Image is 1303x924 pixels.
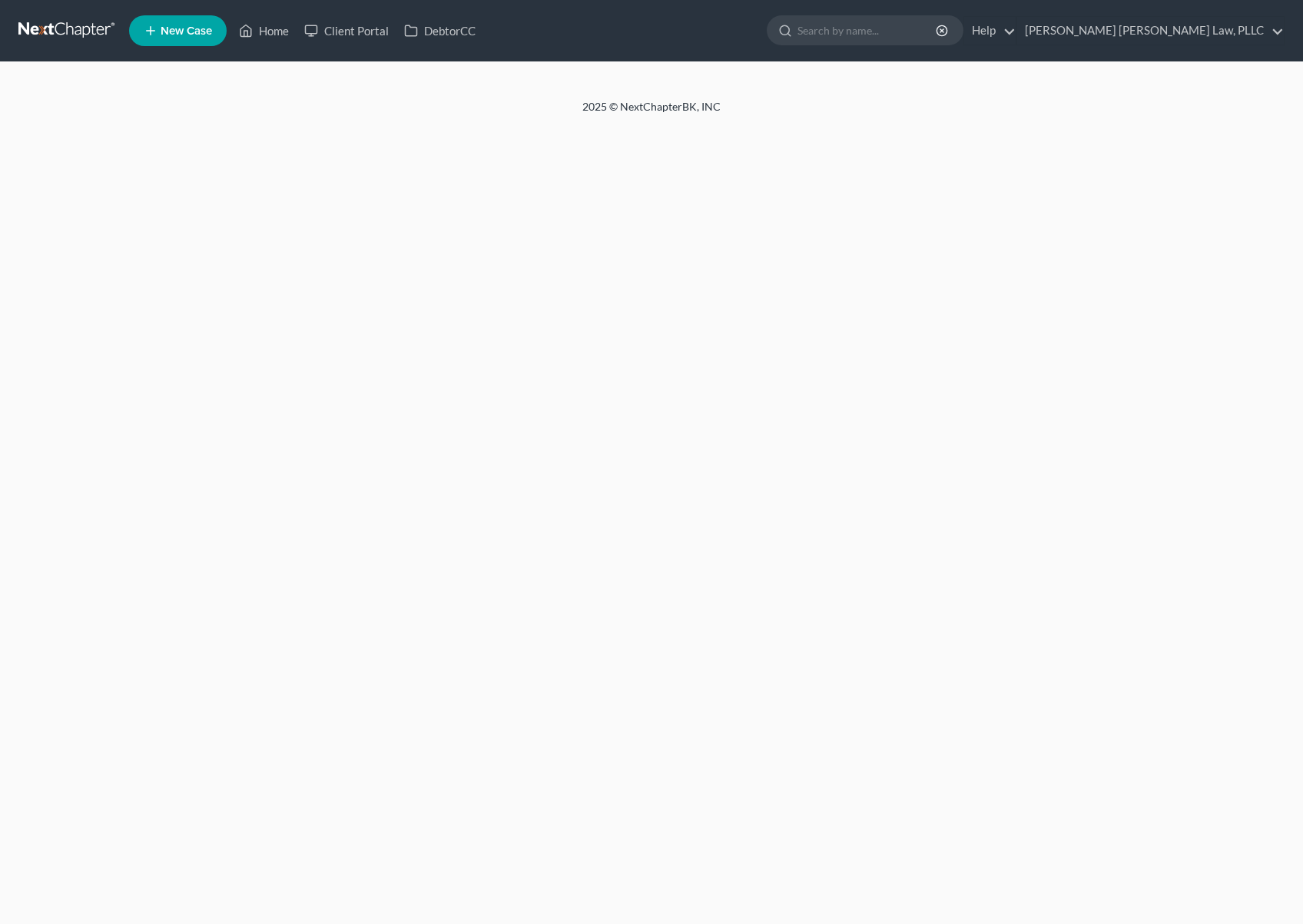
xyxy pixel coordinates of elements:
[161,25,212,37] span: New Case
[214,99,1089,127] div: 2025 © NextChapterBK, INC
[231,17,297,45] a: Home
[964,17,1016,45] a: Help
[797,16,938,45] input: Search by name...
[396,17,483,45] a: DebtorCC
[297,17,396,45] a: Client Portal
[1017,17,1284,45] a: [PERSON_NAME] [PERSON_NAME] Law, PLLC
